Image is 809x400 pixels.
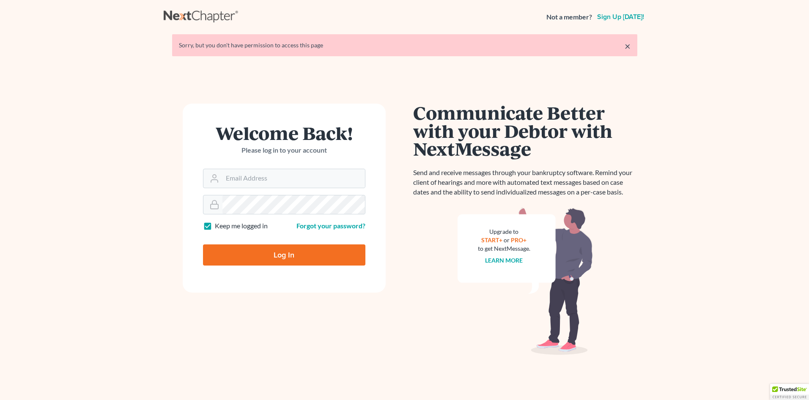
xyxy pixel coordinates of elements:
span: or [504,236,510,244]
a: PRO+ [511,236,527,244]
img: nextmessage_bg-59042aed3d76b12b5cd301f8e5b87938c9018125f34e5fa2b7a6b67550977c72.svg [458,207,593,355]
a: Learn more [485,257,523,264]
a: × [625,41,631,51]
a: START+ [481,236,502,244]
a: Forgot your password? [296,222,365,230]
div: TrustedSite Certified [770,384,809,400]
p: Send and receive messages through your bankruptcy software. Remind your client of hearings and mo... [413,168,637,197]
h1: Communicate Better with your Debtor with NextMessage [413,104,637,158]
input: Log In [203,244,365,266]
h1: Welcome Back! [203,124,365,142]
strong: Not a member? [546,12,592,22]
p: Please log in to your account [203,145,365,155]
div: Sorry, but you don't have permission to access this page [179,41,631,49]
label: Keep me logged in [215,221,268,231]
input: Email Address [222,169,365,188]
div: Upgrade to [478,227,530,236]
div: to get NextMessage. [478,244,530,253]
a: Sign up [DATE]! [595,14,646,20]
